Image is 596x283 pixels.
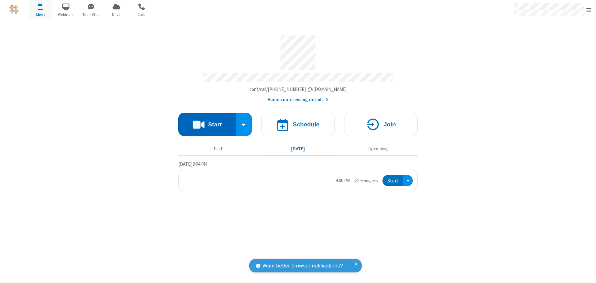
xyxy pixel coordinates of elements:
[262,262,343,270] span: Want better browser notifications?
[79,12,103,17] span: Team Chat
[355,178,378,184] em: in progress
[344,113,418,136] button: Join
[181,143,256,155] button: Past
[382,175,403,186] button: Start
[178,160,418,191] section: Today's Meetings
[9,5,19,14] img: QA Selenium DO NOT DELETE OR CHANGE
[268,96,329,103] button: Audio conferencing details
[42,3,46,8] div: 1
[130,12,153,17] span: Calls
[261,143,336,155] button: [DATE]
[336,177,350,184] div: 9:00 PM
[403,175,413,186] div: Open menu
[261,113,335,136] button: Schedule
[383,121,396,127] h4: Join
[293,121,320,127] h4: Schedule
[178,31,418,103] section: Account details
[54,12,78,17] span: Webinars
[236,113,252,136] div: Start conference options
[249,86,347,93] button: Copy my meeting room linkCopy my meeting room link
[208,121,222,127] h4: Start
[105,12,128,17] span: Drive
[178,113,236,136] button: Start
[249,86,347,92] span: Copy my meeting room link
[178,161,207,167] span: [DATE] 9:04 PM
[29,12,52,17] span: Meet
[340,143,416,155] button: Upcoming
